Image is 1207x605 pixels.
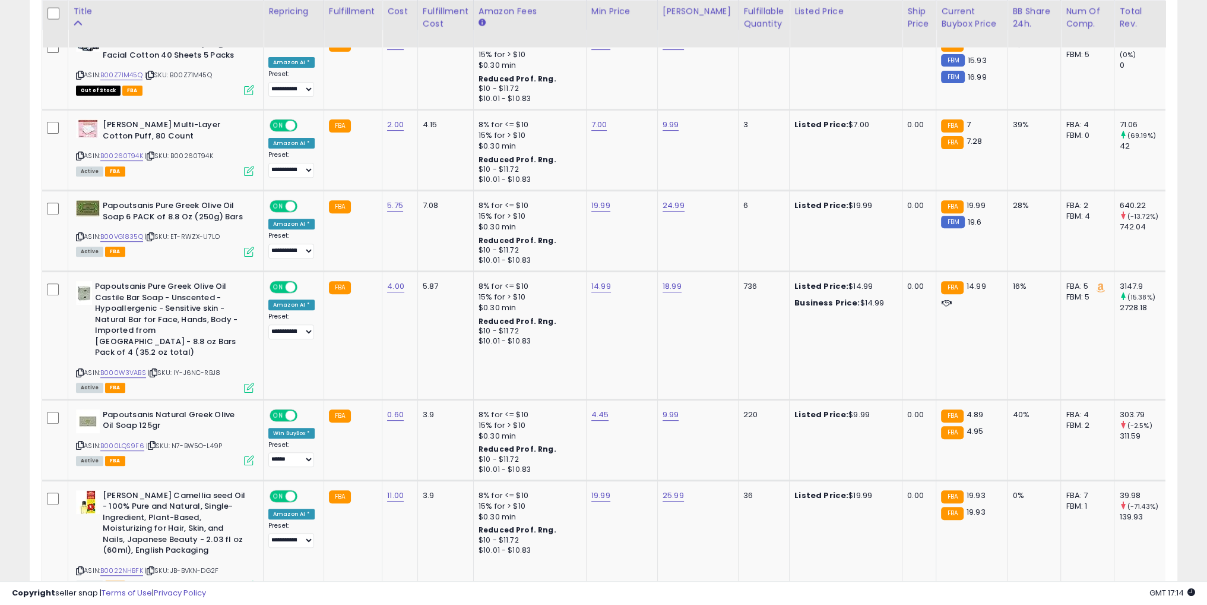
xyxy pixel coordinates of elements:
span: 19.93 [967,506,986,518]
div: ASIN: [76,409,254,465]
div: 8% for <= $10 [479,490,577,501]
span: | SKU: IY-J6NC-RBJ8 [148,368,220,377]
div: FBM: 4 [1066,211,1105,222]
span: All listings currently available for purchase on Amazon [76,247,103,257]
div: 303.79 [1119,409,1167,420]
small: FBA [329,409,351,423]
a: 7.00 [591,119,607,131]
span: FBA [105,383,125,393]
div: $10 - $11.72 [479,535,577,546]
div: 15% for > $10 [479,211,577,222]
div: Min Price [591,5,652,18]
small: FBA [941,409,963,423]
b: Reduced Prof. Rng. [479,235,556,245]
div: 0.00 [907,119,927,130]
div: 15% for > $10 [479,49,577,60]
div: ASIN: [76,119,254,175]
div: Total Rev. [1119,5,1162,30]
div: FBA: 4 [1066,409,1105,420]
div: Preset: [268,522,315,549]
div: Fulfillment [329,5,377,18]
div: 7.08 [423,200,464,211]
div: Preset: [268,232,315,259]
small: FBA [941,507,963,520]
div: FBM: 5 [1066,292,1105,302]
a: 18.99 [663,281,682,292]
div: 0.00 [907,409,927,420]
div: 742.04 [1119,222,1167,232]
b: Papoutsanis Pure Greek Olive Oil Castile Bar Soap - Unscented - Hypoallergenic - Sensitive skin -... [95,281,239,361]
div: 3147.9 [1119,281,1167,292]
div: 3.9 [423,409,464,420]
span: | SKU: N7-BW5O-L49P [146,441,222,450]
div: $19.99 [794,200,893,211]
a: 9.99 [663,409,679,421]
div: Amazon AI * [268,57,315,68]
div: 0% [1012,490,1051,501]
span: FBA [105,456,125,466]
div: 5.87 [423,281,464,292]
small: (69.19%) [1127,131,1156,140]
b: Reduced Prof. Rng. [479,155,556,165]
span: 19.93 [967,490,986,501]
div: Num of Comp. [1066,5,1109,30]
div: 4.15 [423,119,464,130]
span: 7.28 [967,136,983,147]
div: [PERSON_NAME] [663,5,733,18]
div: FBA: 2 [1066,200,1105,211]
div: 139.93 [1119,512,1167,522]
b: Listed Price: [794,200,848,211]
small: Amazon Fees. [479,18,486,29]
a: 5.75 [387,200,403,212]
div: ASIN: [76,281,254,392]
div: $0.30 min [479,141,577,152]
span: All listings currently available for purchase on Amazon [76,383,103,393]
a: B000W3VABS [100,368,146,378]
b: [PERSON_NAME] Camellia seed Oil - 100% Pure and Natural, Single-Ingredient, Plant-Based, Moisturi... [103,490,247,559]
small: FBA [329,281,351,294]
span: 15.93 [968,55,987,66]
a: 19.99 [591,200,610,212]
span: OFF [296,201,315,212]
small: FBM [941,54,964,67]
a: 19.99 [591,490,610,502]
b: Listed Price: [794,119,848,130]
div: $10.01 - $10.83 [479,465,577,475]
div: 0.00 [907,200,927,211]
div: $0.30 min [479,302,577,313]
b: Listed Price: [794,490,848,501]
span: 19.99 [967,200,986,211]
a: 4.45 [591,409,609,421]
span: OFF [296,491,315,501]
div: 220 [743,409,780,420]
b: Unicharm Silcot Uruuru Sponge Facial Cotton 40 Sheets 5 Packs [103,39,247,64]
div: $10.01 - $10.83 [479,94,577,104]
div: $0.30 min [479,60,577,71]
small: FBA [941,426,963,439]
div: $10 - $11.72 [479,326,577,336]
div: Amazon AI * [268,509,315,519]
div: 39.98 [1119,490,1167,501]
div: 0.00 [907,281,927,292]
div: $10 - $11.72 [479,455,577,465]
div: 15% for > $10 [479,292,577,302]
a: B00VG1835Q [100,232,143,242]
div: $0.30 min [479,512,577,522]
strong: Copyright [12,587,55,598]
div: Preset: [268,441,315,468]
small: FBM [941,71,964,83]
b: Listed Price: [794,409,848,420]
small: FBA [941,200,963,213]
div: 6 [743,200,780,211]
div: 71.06 [1119,119,1167,130]
span: 2025-08-14 17:14 GMT [1149,587,1195,598]
span: OFF [296,410,315,420]
img: 41S3g5ioahL._SL40_.jpg [76,281,92,305]
a: 4.00 [387,281,404,292]
small: (-2.5%) [1127,421,1152,430]
div: $14.99 [794,281,893,292]
small: FBA [941,490,963,503]
div: 15% for > $10 [479,501,577,512]
small: FBA [941,119,963,133]
img: 41t4td7a-2L._SL40_.jpg [76,409,100,433]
